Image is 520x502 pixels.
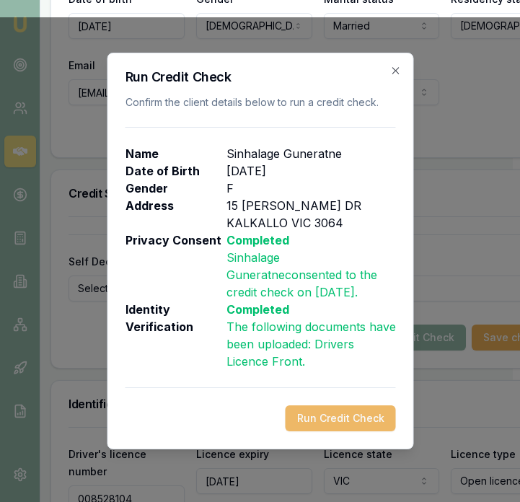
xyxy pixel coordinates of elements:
p: Privacy Consent [125,232,226,301]
p: Identity Verification [125,301,226,370]
p: Address [125,197,226,232]
p: [DATE] [226,162,265,180]
p: Sinhalage Guneratne [226,145,341,162]
p: Completed [226,301,395,318]
h2: Run Credit Check [125,71,395,84]
p: Sinhalage Guneratne consented to the credit check on [DATE] . [226,249,395,301]
p: Gender [125,180,226,197]
p: The following documents have been uploaded: . [226,318,395,370]
p: 15 [PERSON_NAME] DR KALKALLO VIC 3064 [226,197,395,232]
p: Completed [226,232,395,249]
p: Name [125,145,226,162]
p: F [226,180,233,197]
p: Date of Birth [125,162,226,180]
p: Confirm the client details below to run a credit check. [125,95,395,110]
button: Run Credit Check [285,405,395,431]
